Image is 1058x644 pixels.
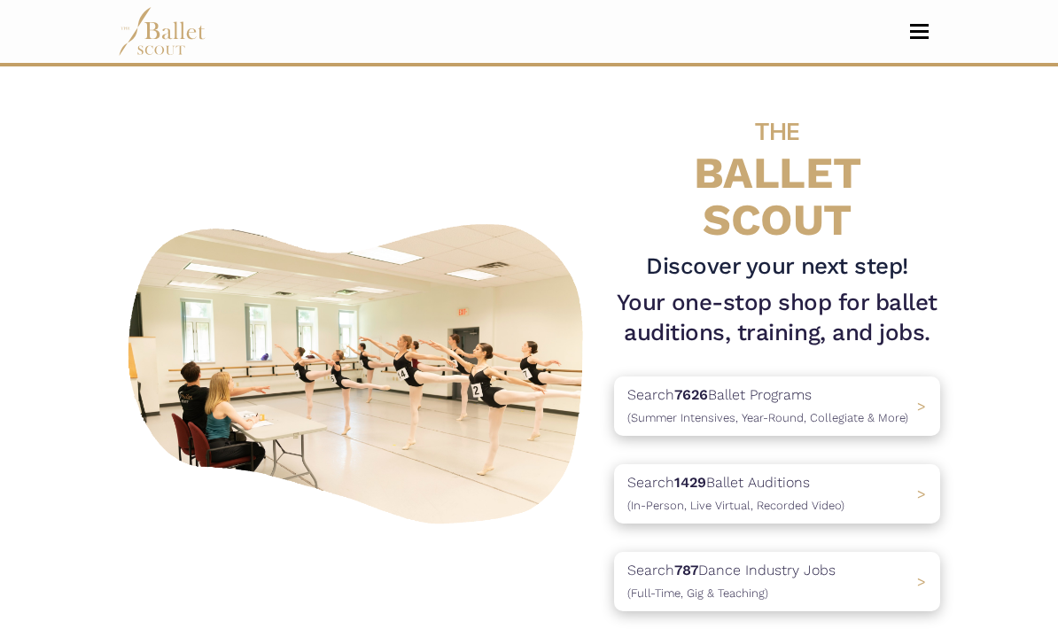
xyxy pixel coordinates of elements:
[627,411,908,424] span: (Summer Intensives, Year-Round, Collegiate & More)
[118,210,600,531] img: A group of ballerinas talking to each other in a ballet studio
[614,376,940,436] a: Search7626Ballet Programs(Summer Intensives, Year-Round, Collegiate & More)>
[627,384,908,429] p: Search Ballet Programs
[627,559,836,604] p: Search Dance Industry Jobs
[614,102,940,244] h4: BALLET SCOUT
[674,562,698,578] b: 787
[917,485,926,502] span: >
[674,386,708,403] b: 7626
[627,499,844,512] span: (In-Person, Live Virtual, Recorded Video)
[614,464,940,524] a: Search1429Ballet Auditions(In-Person, Live Virtual, Recorded Video) >
[755,117,799,145] span: THE
[917,398,926,415] span: >
[614,552,940,611] a: Search787Dance Industry Jobs(Full-Time, Gig & Teaching) >
[899,23,940,40] button: Toggle navigation
[917,573,926,590] span: >
[627,586,768,600] span: (Full-Time, Gig & Teaching)
[627,471,844,516] p: Search Ballet Auditions
[614,252,940,282] h3: Discover your next step!
[674,474,706,491] b: 1429
[614,288,940,348] h1: Your one-stop shop for ballet auditions, training, and jobs.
